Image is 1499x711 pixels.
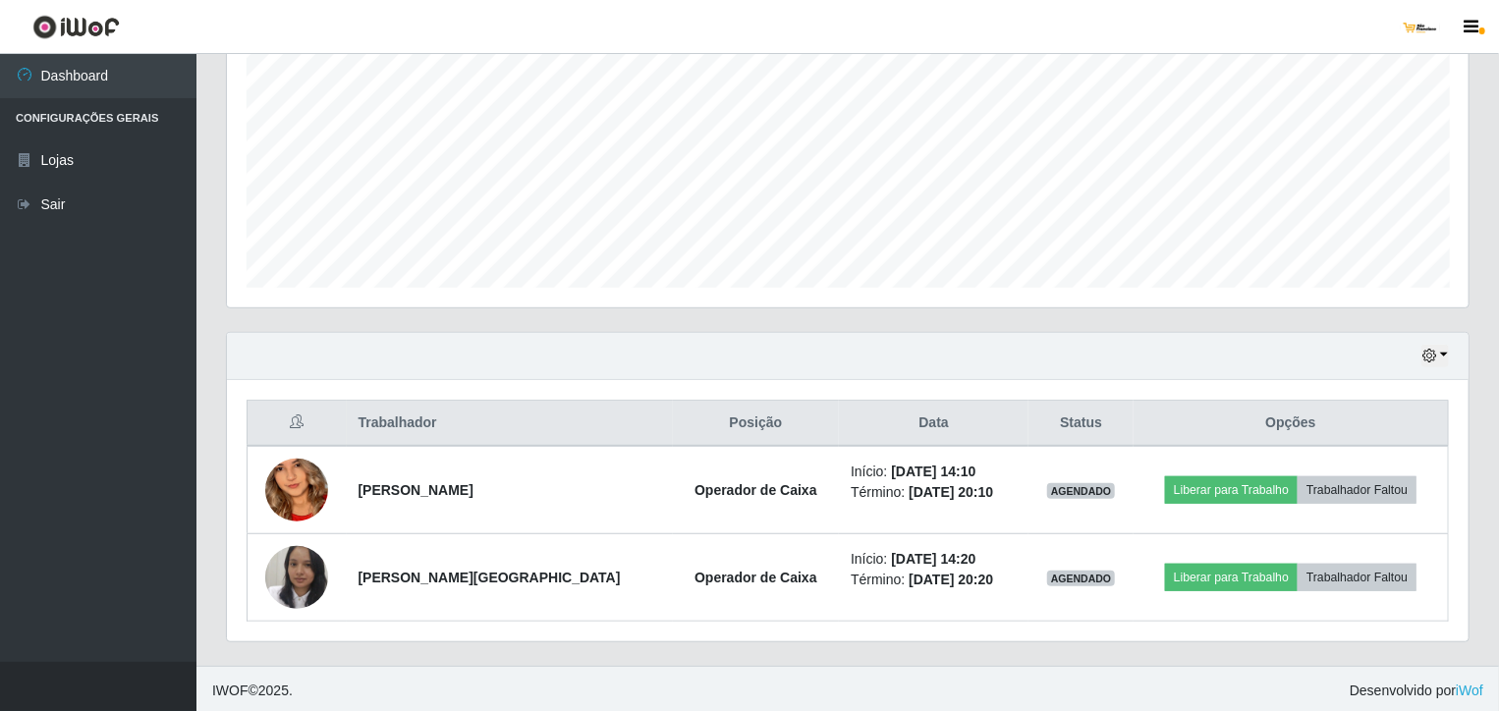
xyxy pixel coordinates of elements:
img: CoreUI Logo [32,15,120,39]
a: iWof [1456,683,1483,698]
span: © 2025 . [212,681,293,701]
span: IWOF [212,683,249,698]
button: Liberar para Trabalho [1165,564,1298,591]
th: Data [839,401,1028,447]
button: Trabalhador Faltou [1298,564,1416,591]
img: 1729993333781.jpeg [265,538,328,617]
strong: [PERSON_NAME][GEOGRAPHIC_DATA] [359,570,621,585]
span: AGENDADO [1047,483,1116,499]
th: Posição [673,401,839,447]
th: Opções [1134,401,1448,447]
button: Liberar para Trabalho [1165,476,1298,504]
li: Término: [851,482,1017,503]
li: Início: [851,462,1017,482]
time: [DATE] 20:10 [909,484,993,500]
time: [DATE] 14:20 [891,551,975,567]
button: Trabalhador Faltou [1298,476,1416,504]
span: AGENDADO [1047,571,1116,586]
strong: Operador de Caixa [694,570,817,585]
time: [DATE] 20:20 [909,572,993,587]
li: Término: [851,570,1017,590]
th: Trabalhador [347,401,673,447]
th: Status [1028,401,1134,447]
time: [DATE] 14:10 [891,464,975,479]
span: Desenvolvido por [1350,681,1483,701]
strong: Operador de Caixa [694,482,817,498]
strong: [PERSON_NAME] [359,482,473,498]
li: Início: [851,549,1017,570]
img: 1748920057634.jpeg [265,422,328,559]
